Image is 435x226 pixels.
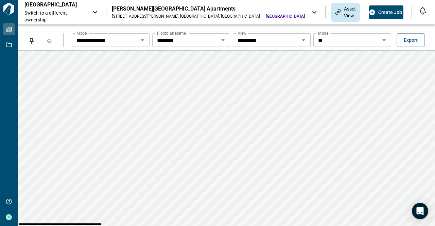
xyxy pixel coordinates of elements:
button: Open [138,35,147,45]
div: Open Intercom Messenger [412,203,428,219]
button: Open [299,35,308,45]
button: Open notification feed [417,5,428,16]
button: Open [218,35,228,45]
span: Export [404,37,418,44]
button: Create Job [369,5,403,19]
div: [PERSON_NAME][GEOGRAPHIC_DATA] Apartments [112,5,305,12]
button: Export [397,33,425,47]
label: Mode [318,30,328,36]
label: View [238,30,246,36]
button: Open [379,35,389,45]
span: Asset View [344,5,356,19]
label: Model [76,30,88,36]
span: [GEOGRAPHIC_DATA] [266,14,305,19]
div: Documents [363,6,378,18]
div: [STREET_ADDRESS][PERSON_NAME] , [GEOGRAPHIC_DATA] , [GEOGRAPHIC_DATA] [112,14,260,19]
div: Asset View [331,3,360,22]
p: [GEOGRAPHIC_DATA] [24,1,86,8]
span: Create Job [378,9,402,16]
span: Switch to a different ownership [24,10,86,23]
label: Floorplan Name [157,30,186,36]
